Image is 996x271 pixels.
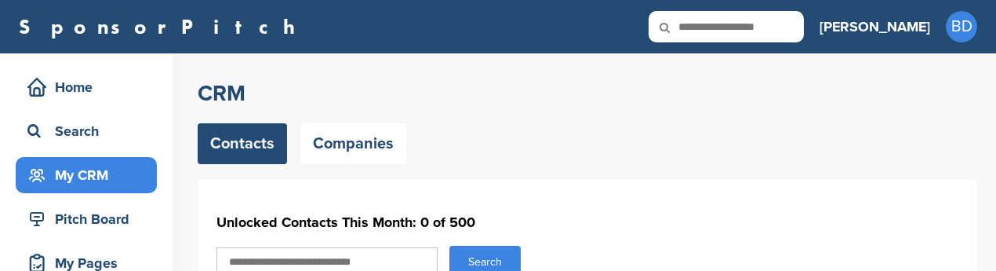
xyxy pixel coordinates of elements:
[16,201,157,237] a: Pitch Board
[24,161,157,189] div: My CRM
[24,117,157,145] div: Search
[24,73,157,101] div: Home
[300,123,406,164] a: Companies
[19,16,305,37] a: SponsorPitch
[16,69,157,105] a: Home
[198,79,977,108] h2: CRM
[16,157,157,193] a: My CRM
[820,9,930,44] a: [PERSON_NAME]
[820,16,930,38] h3: [PERSON_NAME]
[216,208,958,236] h1: Unlocked Contacts This Month: 0 of 500
[16,113,157,149] a: Search
[946,11,977,42] span: BD
[198,123,287,164] a: Contacts
[24,205,157,233] div: Pitch Board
